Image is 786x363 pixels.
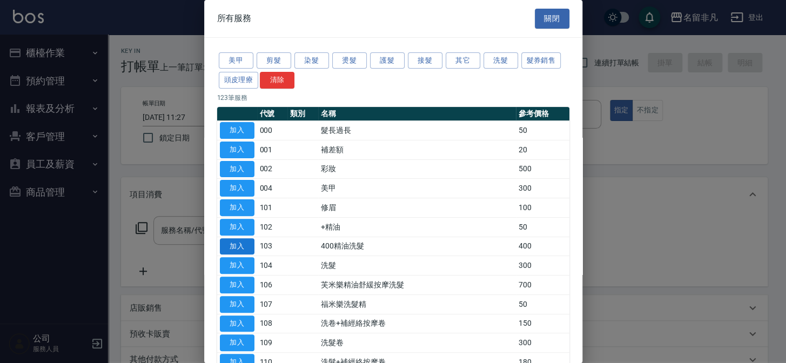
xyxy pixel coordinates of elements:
[217,93,569,103] p: 123 筆服務
[516,107,569,121] th: 參考價格
[257,107,288,121] th: 代號
[260,72,294,89] button: 清除
[257,121,288,140] td: 000
[318,217,515,237] td: +精油
[318,121,515,140] td: 髮長過長
[257,314,288,333] td: 108
[257,256,288,275] td: 104
[483,52,518,69] button: 洗髮
[408,52,442,69] button: 接髮
[257,52,291,69] button: 剪髮
[219,72,259,89] button: 頭皮理療
[217,13,252,24] span: 所有服務
[516,198,569,218] td: 100
[220,238,254,255] button: 加入
[516,217,569,237] td: 50
[535,9,569,29] button: 關閉
[516,256,569,275] td: 300
[318,275,515,295] td: 芙米樂精油舒緩按摩洗髮
[332,52,367,69] button: 燙髮
[318,294,515,314] td: 福米樂洗髮精
[516,333,569,353] td: 300
[516,140,569,159] td: 20
[318,107,515,121] th: 名稱
[220,296,254,313] button: 加入
[446,52,480,69] button: 其它
[257,237,288,256] td: 103
[220,257,254,274] button: 加入
[257,294,288,314] td: 107
[220,180,254,197] button: 加入
[318,159,515,179] td: 彩妝
[219,52,253,69] button: 美甲
[287,107,318,121] th: 類別
[516,237,569,256] td: 400
[257,179,288,198] td: 004
[220,315,254,332] button: 加入
[257,140,288,159] td: 001
[220,161,254,178] button: 加入
[294,52,329,69] button: 染髮
[318,237,515,256] td: 400精油洗髮
[257,333,288,353] td: 109
[516,121,569,140] td: 50
[220,277,254,293] button: 加入
[318,179,515,198] td: 美甲
[257,159,288,179] td: 002
[318,198,515,218] td: 修眉
[220,219,254,236] button: 加入
[521,52,561,69] button: 髮券銷售
[370,52,405,69] button: 護髮
[220,142,254,158] button: 加入
[516,294,569,314] td: 50
[220,334,254,351] button: 加入
[220,122,254,139] button: 加入
[257,198,288,218] td: 101
[318,314,515,333] td: 洗卷+補經絡按摩卷
[318,256,515,275] td: 洗髮
[516,179,569,198] td: 300
[318,333,515,353] td: 洗髮卷
[516,314,569,333] td: 150
[257,217,288,237] td: 102
[516,275,569,295] td: 700
[516,159,569,179] td: 500
[220,199,254,216] button: 加入
[318,140,515,159] td: 補差額
[257,275,288,295] td: 106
